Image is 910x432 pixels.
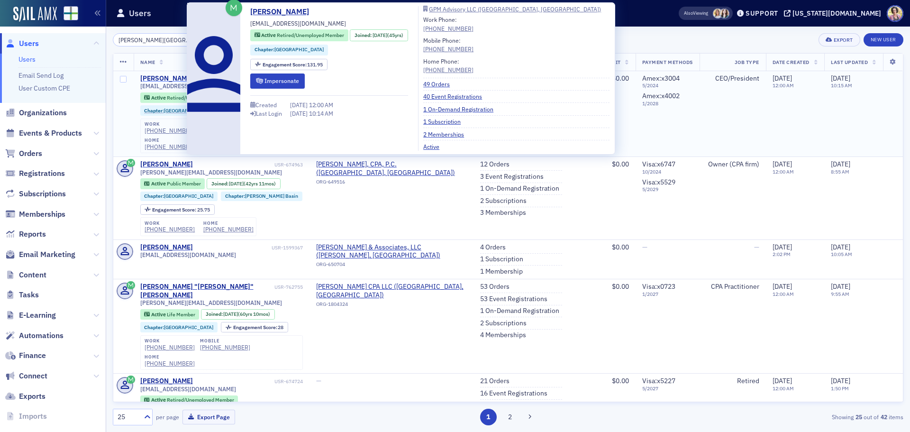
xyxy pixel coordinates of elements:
[754,243,759,251] span: —
[5,249,75,260] a: Email Marketing
[646,413,903,421] div: Showing out of items
[144,193,213,199] a: Chapter:[GEOGRAPHIC_DATA]
[225,193,245,199] span: Chapter :
[784,10,884,17] button: [US_STATE][DOMAIN_NAME]
[773,282,792,291] span: [DATE]
[18,71,64,80] a: Email Send Log
[225,193,298,199] a: Chapter:[PERSON_NAME] Basin
[250,59,328,71] div: Engagement Score: 131.95
[145,226,195,233] a: [PHONE_NUMBER]
[19,270,46,280] span: Content
[144,193,164,199] span: Chapter :
[5,290,39,300] a: Tasks
[642,282,675,291] span: Visa : x0723
[250,6,316,18] a: [PERSON_NAME]
[373,32,387,38] span: [DATE]
[642,291,693,297] span: 1 / 2027
[140,243,193,252] a: [PERSON_NAME]
[255,32,344,39] a: Active Retired/Unemployed Member
[642,186,693,193] span: 5 / 2029
[5,108,67,118] a: Organizations
[255,46,274,53] span: Chapter :
[255,46,324,54] a: Chapter:[GEOGRAPHIC_DATA]
[642,178,675,186] span: Visa : x5529
[773,168,794,175] time: 12:00 AM
[229,181,276,187] div: (42yrs 11mos)
[144,108,213,114] a: Chapter:[GEOGRAPHIC_DATA]
[429,7,601,12] div: GPM Advisory LLC ([GEOGRAPHIC_DATA], [GEOGRAPHIC_DATA])
[501,409,518,425] button: 2
[140,169,282,176] span: [PERSON_NAME][EMAIL_ADDRESS][DOMAIN_NAME]
[207,178,281,189] div: Joined: 1982-10-27 00:00:00
[316,160,467,177] span: Brenda J. Morrison, CPA, P.C. (HUNTSVILLE, AL)
[13,7,57,22] a: SailAMX
[316,301,467,311] div: ORG-1804324
[316,243,467,260] span: Morrison & Associates, LLC (Hoover, AL)
[145,360,195,367] div: [PHONE_NUMBER]
[831,160,850,168] span: [DATE]
[355,32,373,39] span: Joined :
[140,377,193,386] a: [PERSON_NAME]
[713,9,723,18] span: Bethany Booth
[642,386,693,392] span: 5 / 2027
[140,192,218,201] div: Chapter:
[684,10,708,17] span: Viewing
[182,410,235,424] button: Export Page
[706,283,759,291] div: CPA Practitioner
[831,59,868,65] span: Last Updated
[145,127,195,134] div: [PHONE_NUMBER]
[5,331,64,341] a: Automations
[480,267,523,276] a: 1 Membership
[423,142,446,151] a: Active
[167,396,234,403] span: Retired/Unemployed Member
[887,5,903,22] span: Profile
[19,391,45,402] span: Exports
[642,377,675,385] span: Visa : x5227
[144,324,164,331] span: Chapter :
[145,354,195,360] div: home
[203,226,254,233] a: [PHONE_NUMBER]
[773,243,792,251] span: [DATE]
[480,307,559,315] a: 1 On-Demand Registration
[316,261,467,271] div: ORG-650704
[5,148,42,159] a: Orders
[5,411,47,422] a: Imports
[612,160,629,168] span: $0.00
[480,160,510,169] a: 12 Orders
[167,94,234,101] span: Retired/Unemployed Member
[773,82,794,89] time: 12:00 AM
[773,385,794,392] time: 12:00 AM
[129,8,151,19] h1: Users
[831,291,849,297] time: 9:55 AM
[612,243,629,251] span: $0.00
[57,6,78,22] a: View Homepage
[834,37,853,43] div: Export
[5,189,66,199] a: Subscriptions
[5,270,46,280] a: Content
[746,9,778,18] div: Support
[194,378,303,385] div: USR-674724
[19,371,47,381] span: Connect
[144,311,195,317] a: Active Life Member
[19,249,75,260] span: Email Marketing
[735,59,759,65] span: Job Type
[309,101,333,109] span: 12:00 AM
[5,391,45,402] a: Exports
[423,6,610,12] a: GPM Advisory LLC ([GEOGRAPHIC_DATA], [GEOGRAPHIC_DATA])
[156,413,179,421] label: per page
[480,209,526,217] a: 3 Memberships
[140,160,193,169] a: [PERSON_NAME]
[316,283,467,299] span: G Warren Morrison CPA LLC (Vestavia Hills, AL)
[423,36,473,54] div: Mobile Phone:
[423,92,489,101] a: 40 Event Registrations
[19,310,56,321] span: E-Learning
[140,395,238,405] div: Active: Active: Retired/Unemployed Member
[316,283,467,299] a: [PERSON_NAME] CPA LLC ([GEOGRAPHIC_DATA], [GEOGRAPHIC_DATA])
[831,74,850,83] span: [DATE]
[144,324,213,331] a: Chapter:[GEOGRAPHIC_DATA]
[423,105,500,113] a: 1 On-Demand Registration
[773,160,792,168] span: [DATE]
[194,162,303,168] div: USR-674963
[612,74,629,83] span: $0.00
